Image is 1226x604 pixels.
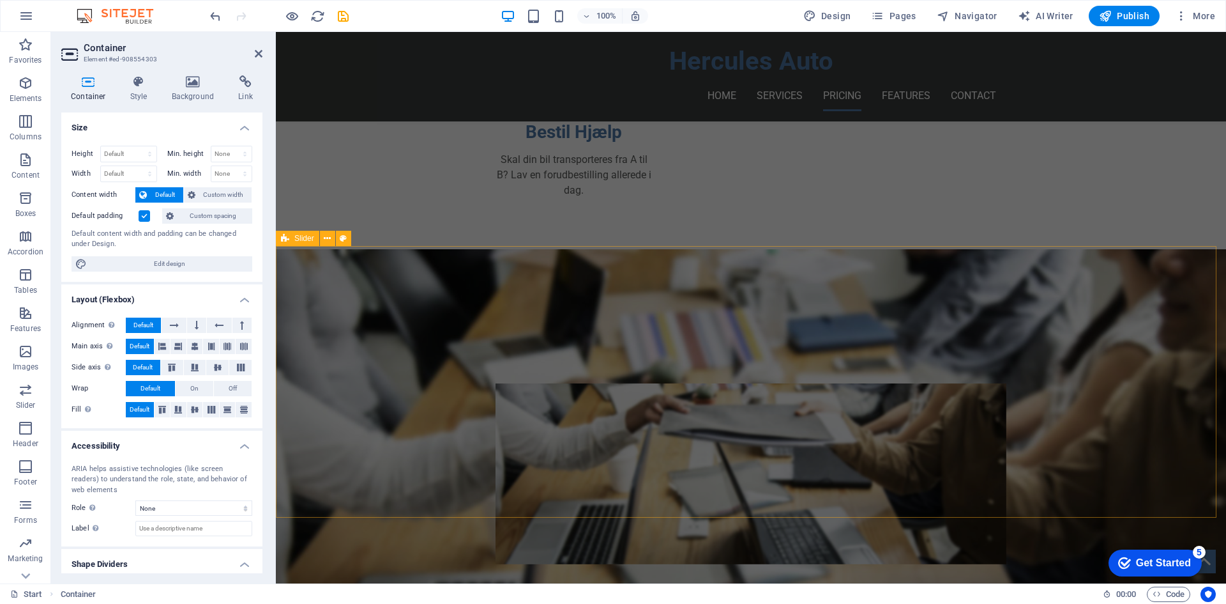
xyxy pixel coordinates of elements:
[72,500,99,516] span: Role
[310,8,325,24] button: reload
[126,381,175,396] button: Default
[10,132,42,142] p: Columns
[61,75,121,102] h4: Container
[84,42,262,54] h2: Container
[61,587,96,602] nav: breadcrumb
[10,323,41,334] p: Features
[1125,589,1127,599] span: :
[335,8,351,24] button: save
[937,10,997,22] span: Navigator
[91,256,248,272] span: Edit design
[140,381,160,396] span: Default
[284,8,299,24] button: Click here to leave preview mode and continue editing
[190,381,199,396] span: On
[72,360,126,375] label: Side axis
[133,360,153,375] span: Default
[9,55,42,65] p: Favorites
[15,208,36,219] p: Boxes
[932,6,1003,26] button: Navigator
[11,170,40,180] p: Content
[61,112,262,136] h4: Size
[1153,587,1184,602] span: Code
[133,318,153,333] span: Default
[1099,10,1149,22] span: Publish
[61,431,262,454] h4: Accessibility
[1018,10,1073,22] span: AI Writer
[1147,587,1190,602] button: Code
[13,438,38,449] p: Header
[84,54,237,65] h3: Element #ed-908554303
[14,515,37,525] p: Forms
[135,521,252,536] input: Use a descriptive name
[61,284,262,307] h4: Layout (Flexbox)
[126,339,154,354] button: Default
[1116,587,1136,602] span: 00 00
[162,75,229,102] h4: Background
[10,6,103,33] div: Get Started 5 items remaining, 0% complete
[130,339,149,354] span: Default
[1089,6,1160,26] button: Publish
[61,587,96,602] span: Click to select. Double-click to edit
[8,554,43,564] p: Marketing
[14,285,37,295] p: Tables
[72,170,100,177] label: Width
[72,208,139,224] label: Default padding
[10,93,42,104] p: Elements
[95,3,107,15] div: 5
[1013,6,1078,26] button: AI Writer
[126,318,161,333] button: Default
[1103,587,1137,602] h6: Session time
[72,381,126,396] label: Wrap
[178,208,248,224] span: Custom spacing
[72,256,252,272] button: Edit design
[72,521,135,536] label: Label
[61,549,262,572] h4: Shape Dividers
[72,187,135,203] label: Content width
[72,318,126,333] label: Alignment
[72,150,100,157] label: Height
[130,402,149,417] span: Default
[294,235,314,242] span: Slider
[38,14,93,26] div: Get Started
[135,187,183,203] button: Default
[577,8,623,24] button: 100%
[336,9,351,24] i: Save (Ctrl+S)
[1170,6,1220,26] button: More
[199,187,248,203] span: Custom width
[184,187,252,203] button: Custom width
[208,9,223,24] i: Undo: Change text (Ctrl+Z)
[167,150,211,157] label: Min. height
[866,6,921,26] button: Pages
[16,400,36,410] p: Slider
[72,464,252,496] div: ARIA helps assistive technologies (like screen readers) to understand the role, state, and behavi...
[596,8,617,24] h6: 100%
[798,6,856,26] div: Design (Ctrl+Alt+Y)
[8,247,43,257] p: Accordion
[1175,10,1215,22] span: More
[229,75,262,102] h4: Link
[126,360,160,375] button: Default
[72,402,126,417] label: Fill
[1200,587,1216,602] button: Usercentrics
[310,9,325,24] i: Reload page
[14,477,37,487] p: Footer
[229,381,237,396] span: Off
[176,381,213,396] button: On
[798,6,856,26] button: Design
[871,10,916,22] span: Pages
[630,10,641,22] i: On resize automatically adjust zoom level to fit chosen device.
[151,187,179,203] span: Default
[10,587,42,602] a: Click to cancel selection. Double-click to open Pages
[72,339,126,354] label: Main axis
[121,75,162,102] h4: Style
[126,402,154,417] button: Default
[72,229,252,250] div: Default content width and padding can be changed under Design.
[208,8,223,24] button: undo
[214,381,252,396] button: Off
[73,8,169,24] img: Editor Logo
[803,10,851,22] span: Design
[167,170,211,177] label: Min. width
[162,208,252,224] button: Custom spacing
[13,362,39,372] p: Images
